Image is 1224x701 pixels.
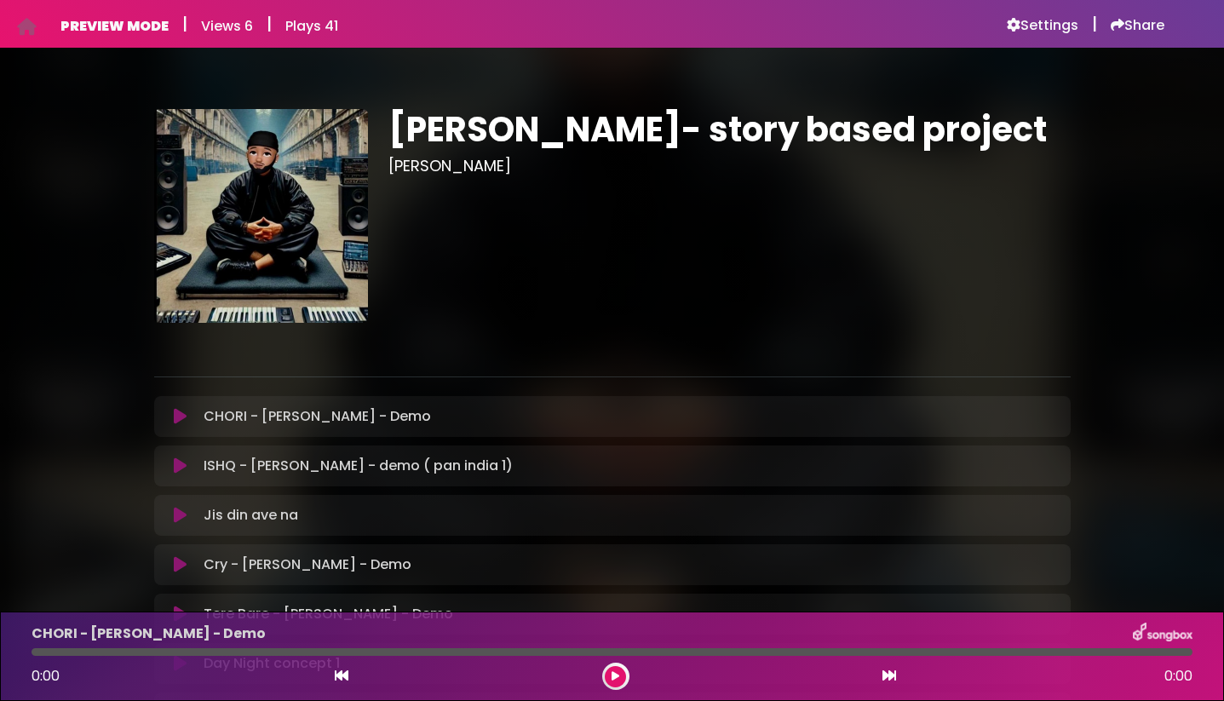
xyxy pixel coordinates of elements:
[204,554,411,575] p: Cry - [PERSON_NAME] - Demo
[204,406,431,427] p: CHORI - [PERSON_NAME] - Demo
[267,14,272,34] h5: |
[1133,623,1192,645] img: songbox-logo-white.png
[1007,17,1078,34] a: Settings
[1164,666,1192,687] span: 0:00
[388,109,1071,150] h1: [PERSON_NAME]- story based project
[154,109,368,323] img: eH1wlhrjTzCZHtPldvEQ
[182,14,187,34] h5: |
[1111,17,1164,34] a: Share
[285,18,338,34] h6: Plays 41
[201,18,253,34] h6: Views 6
[204,604,453,624] p: Tere Bare - [PERSON_NAME] - Demo
[1092,14,1097,34] h5: |
[204,456,513,476] p: ISHQ - [PERSON_NAME] - demo ( pan india 1)
[32,623,266,644] p: CHORI - [PERSON_NAME] - Demo
[32,666,60,686] span: 0:00
[388,157,1071,175] h3: [PERSON_NAME]
[60,18,169,34] h6: PREVIEW MODE
[204,505,298,526] p: Jis din ave na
